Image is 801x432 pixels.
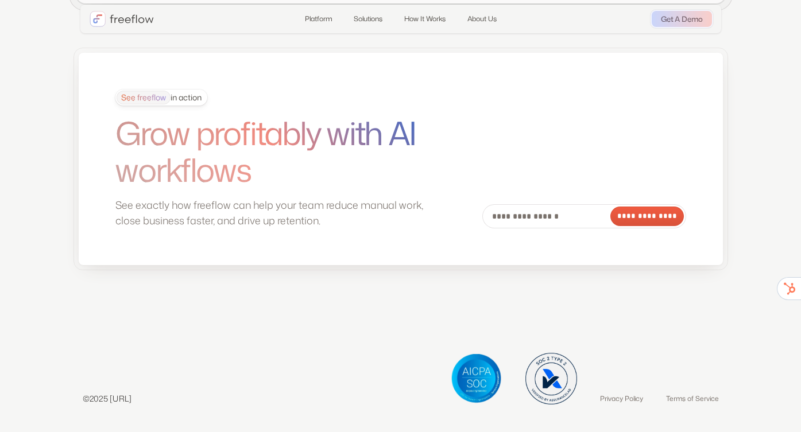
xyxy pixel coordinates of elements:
[666,393,719,404] a: Terms of Service
[90,11,154,27] a: home
[297,9,339,29] a: Platform
[652,11,712,27] a: Get A Demo
[83,392,132,404] p: ©2025 [URL]
[397,9,453,29] a: How It Works
[115,197,431,228] p: See exactly how freeflow can help your team reduce manual work, close business faster, and drive ...
[482,204,686,228] form: Email Form
[115,115,431,189] h1: Grow profitably with AI workflows
[346,9,390,29] a: Solutions
[600,393,643,404] a: Privacy Policy
[117,91,202,104] div: in action
[460,9,504,29] a: About Us
[117,91,171,104] span: See freeflow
